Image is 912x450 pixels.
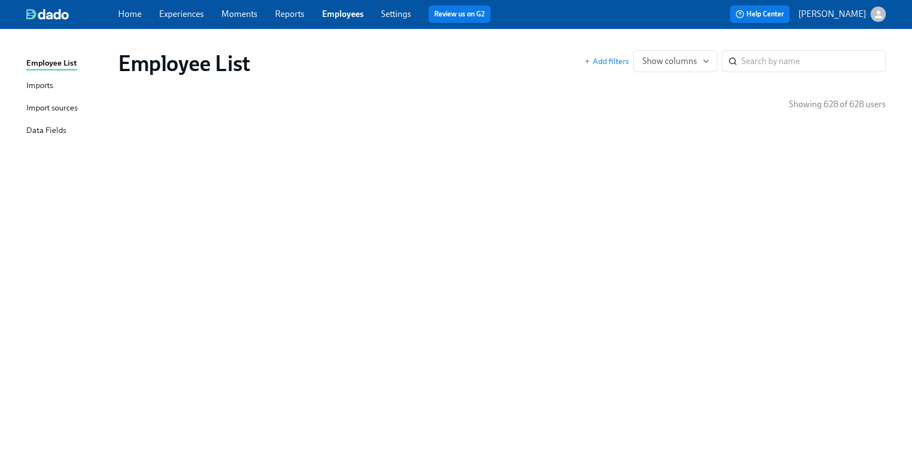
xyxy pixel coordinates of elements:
button: Review us on G2 [429,5,490,23]
input: Search by name [741,50,886,72]
span: Show columns [642,56,708,67]
a: Import sources [26,102,109,115]
a: Imports [26,79,109,93]
div: Imports [26,79,53,93]
a: Data Fields [26,124,109,138]
button: Show columns [633,50,717,72]
h1: Employee List [118,50,250,77]
a: Employees [322,9,364,19]
p: [PERSON_NAME] [798,8,866,20]
button: Add filters [584,56,629,67]
p: Showing 628 of 628 users [789,98,886,110]
a: Reports [275,9,305,19]
a: Employee List [26,57,109,71]
a: Home [118,9,142,19]
a: dado [26,9,118,20]
a: Experiences [159,9,204,19]
div: Employee List [26,57,77,71]
a: Moments [221,9,258,19]
div: Import sources [26,102,78,115]
img: dado [26,9,69,20]
span: Help Center [735,9,784,20]
button: [PERSON_NAME] [798,7,886,22]
a: Review us on G2 [434,9,485,20]
a: Settings [381,9,411,19]
div: Data Fields [26,124,66,138]
button: Help Center [730,5,790,23]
